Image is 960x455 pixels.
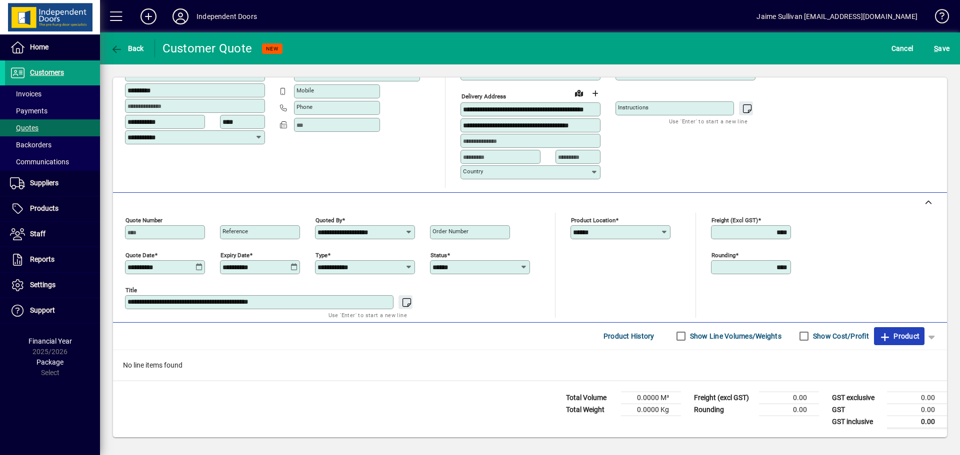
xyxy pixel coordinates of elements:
td: 0.00 [887,392,947,404]
span: Product [879,328,919,344]
span: Back [110,44,144,52]
div: Customer Quote [162,40,252,56]
mat-label: Quote number [125,216,162,223]
div: Jaime Sullivan [EMAIL_ADDRESS][DOMAIN_NAME] [756,8,917,24]
button: Add [132,7,164,25]
mat-label: Mobile [296,87,314,94]
span: Reports [30,255,54,263]
td: 0.00 [759,404,819,416]
button: Save [931,39,952,57]
mat-label: Product location [571,216,615,223]
td: 0.00 [759,392,819,404]
a: Invoices [5,85,100,102]
span: Customers [30,68,64,76]
mat-hint: Use 'Enter' to start a new line [669,115,747,127]
td: GST inclusive [827,416,887,428]
a: Support [5,298,100,323]
span: Payments [10,107,47,115]
button: Cancel [889,39,916,57]
span: ave [934,40,949,56]
span: Cancel [891,40,913,56]
span: Quotes [10,124,38,132]
td: Total Weight [561,404,621,416]
mat-label: Freight (excl GST) [711,216,758,223]
a: Settings [5,273,100,298]
mat-label: Quoted by [315,216,342,223]
mat-label: Type [315,251,327,258]
span: Invoices [10,90,41,98]
button: Product [874,327,924,345]
mat-label: Instructions [618,104,648,111]
a: Knowledge Base [927,2,947,34]
a: Quotes [5,119,100,136]
mat-hint: Use 'Enter' to start a new line [328,309,407,321]
div: No line items found [113,350,947,381]
mat-label: Status [430,251,447,258]
td: Freight (excl GST) [689,392,759,404]
a: Communications [5,153,100,170]
td: Total Volume [561,392,621,404]
span: S [934,44,938,52]
a: Products [5,196,100,221]
span: Financial Year [28,337,72,345]
td: GST exclusive [827,392,887,404]
div: Independent Doors [196,8,257,24]
a: Payments [5,102,100,119]
mat-label: Rounding [711,251,735,258]
a: Reports [5,247,100,272]
mat-label: Order number [432,228,468,235]
button: Choose address [587,85,603,101]
button: Product History [599,327,658,345]
a: Home [5,35,100,60]
span: Communications [10,158,69,166]
mat-label: Country [463,168,483,175]
label: Show Line Volumes/Weights [688,331,781,341]
span: Settings [30,281,55,289]
mat-label: Phone [296,103,312,110]
span: Home [30,43,48,51]
td: 0.0000 M³ [621,392,681,404]
span: Staff [30,230,45,238]
td: 0.0000 Kg [621,404,681,416]
span: Support [30,306,55,314]
mat-label: Expiry date [220,251,249,258]
span: Product History [603,328,654,344]
span: Suppliers [30,179,58,187]
mat-label: Quote date [125,251,154,258]
app-page-header-button: Back [100,39,155,57]
a: Suppliers [5,171,100,196]
span: Backorders [10,141,51,149]
a: View on map [571,85,587,101]
span: Products [30,204,58,212]
button: Back [108,39,146,57]
span: Package [36,358,63,366]
mat-label: Title [125,286,137,293]
td: 0.00 [887,404,947,416]
td: GST [827,404,887,416]
td: 0.00 [887,416,947,428]
td: Rounding [689,404,759,416]
span: NEW [266,45,278,52]
a: Backorders [5,136,100,153]
button: Profile [164,7,196,25]
label: Show Cost/Profit [811,331,869,341]
mat-label: Reference [222,228,248,235]
a: Staff [5,222,100,247]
